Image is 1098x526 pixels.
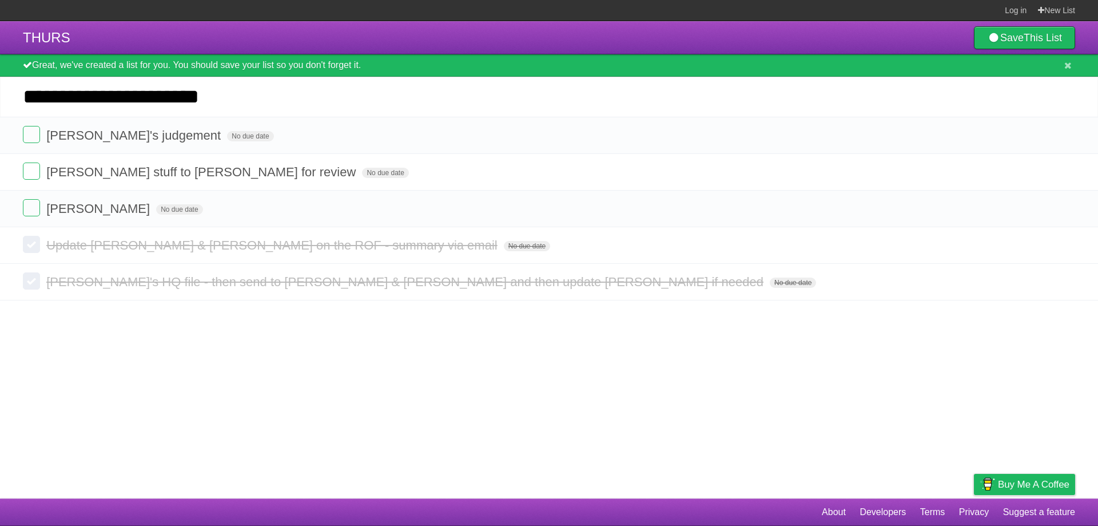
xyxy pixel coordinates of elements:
[46,128,224,143] span: [PERSON_NAME]'s judgement
[920,501,945,523] a: Terms
[23,163,40,180] label: Done
[46,201,153,216] span: [PERSON_NAME]
[998,474,1069,495] span: Buy me a coffee
[46,165,359,179] span: [PERSON_NAME] stuff to [PERSON_NAME] for review
[23,236,40,253] label: Done
[23,272,40,290] label: Done
[46,238,500,252] span: Update [PERSON_NAME] & [PERSON_NAME] on the ROF - summary via email
[227,131,273,141] span: No due date
[1003,501,1075,523] a: Suggest a feature
[980,474,995,494] img: Buy me a coffee
[1024,32,1062,43] b: This List
[822,501,846,523] a: About
[23,199,40,216] label: Done
[362,168,408,178] span: No due date
[860,501,906,523] a: Developers
[46,275,766,289] span: [PERSON_NAME]'s HQ file - then send to [PERSON_NAME] & [PERSON_NAME] and then update [PERSON_NAME...
[959,501,989,523] a: Privacy
[23,30,70,45] span: THURS
[23,126,40,143] label: Done
[770,278,816,288] span: No due date
[974,474,1075,495] a: Buy me a coffee
[156,204,202,215] span: No due date
[504,241,550,251] span: No due date
[974,26,1075,49] a: SaveThis List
